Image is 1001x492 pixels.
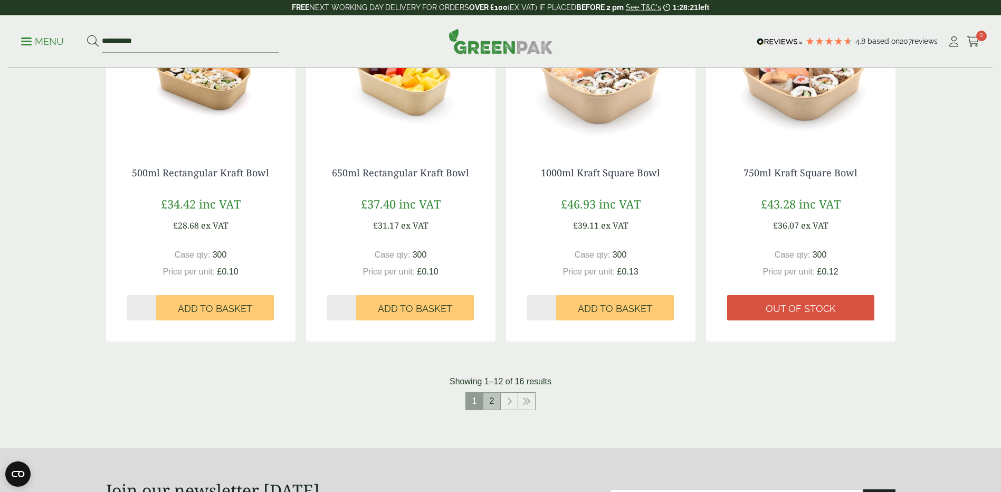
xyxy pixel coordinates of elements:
span: £0.13 [617,267,638,276]
span: Add to Basket [178,303,252,315]
span: inc VAT [599,196,641,212]
span: Based on [867,37,900,45]
span: 0 [976,31,987,41]
span: Add to Basket [378,303,452,315]
span: £28.68 [173,220,199,231]
span: Case qty: [775,250,811,259]
span: ex VAT [401,220,428,231]
span: left [698,3,709,12]
span: Case qty: [175,250,211,259]
span: 300 [413,250,427,259]
img: GreenPak Supplies [449,29,553,54]
i: My Account [947,36,960,47]
span: Case qty: [375,250,411,259]
span: £39.11 [573,220,599,231]
span: ex VAT [201,220,228,231]
strong: OVER £100 [469,3,508,12]
span: 300 [613,250,627,259]
span: £37.40 [361,196,396,212]
img: 500ml Rectangular Kraft Bowl with food contents [106,14,295,146]
a: 0 [967,34,980,50]
span: inc VAT [199,196,241,212]
a: 2 [483,393,500,410]
span: inc VAT [799,196,841,212]
img: 2723009 1000ml Square Kraft Bowl with Sushi contents [506,14,695,146]
span: 1 [466,393,483,410]
span: Price per unit: [762,267,815,276]
i: Cart [967,36,980,47]
button: Open CMP widget [5,461,31,487]
span: £36.07 [773,220,799,231]
a: 1000ml Kraft Square Bowl [541,166,660,179]
span: reviews [912,37,938,45]
span: 207 [900,37,912,45]
span: Price per unit: [363,267,415,276]
span: 4.8 [855,37,867,45]
strong: FREE [292,3,309,12]
span: £46.93 [561,196,596,212]
span: Case qty: [575,250,611,259]
span: ex VAT [801,220,828,231]
span: 1:28:21 [673,3,698,12]
span: inc VAT [399,196,441,212]
div: 4.79 Stars [805,36,853,46]
a: Menu [21,35,64,46]
img: 650ml Rectangular Kraft Bowl with food contents [306,14,495,146]
span: Out of stock [766,303,836,315]
a: Out of stock [727,295,874,320]
span: £43.28 [761,196,796,212]
p: Showing 1–12 of 16 results [450,375,551,388]
span: Price per unit: [163,267,215,276]
a: 500ml Rectangular Kraft Bowl [132,166,269,179]
span: Price per unit: [563,267,615,276]
span: £0.12 [817,267,838,276]
a: 650ml Rectangular Kraft Bowl [332,166,469,179]
a: 750ml Kraft Square Bowl [743,166,857,179]
span: 300 [813,250,827,259]
button: Add to Basket [356,295,474,320]
p: Menu [21,35,64,48]
span: £34.42 [161,196,196,212]
img: 2723008 750ml Square Kraft Bowl with Sushi Contents [706,14,895,146]
strong: BEFORE 2 pm [576,3,624,12]
button: Add to Basket [156,295,274,320]
span: £0.10 [417,267,438,276]
span: ex VAT [601,220,628,231]
img: REVIEWS.io [757,38,803,45]
span: 300 [213,250,227,259]
span: £0.10 [217,267,239,276]
button: Add to Basket [556,295,674,320]
span: £31.17 [373,220,399,231]
a: See T&C's [626,3,661,12]
span: Add to Basket [578,303,652,315]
